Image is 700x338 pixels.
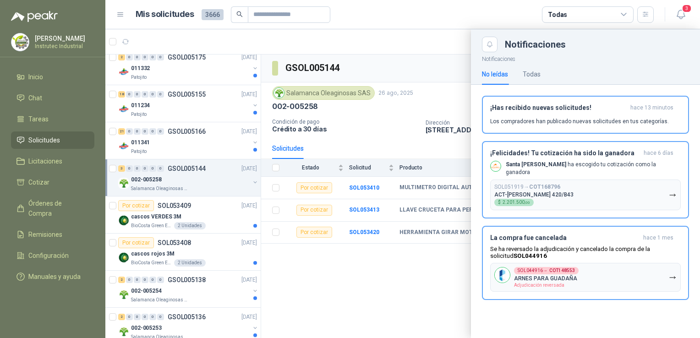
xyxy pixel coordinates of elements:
[494,191,574,198] p: ACT-[PERSON_NAME] 420/B43
[11,68,94,86] a: Inicio
[11,89,94,107] a: Chat
[523,69,541,79] div: Todas
[35,44,92,49] p: Instrutec Industrial
[490,180,681,210] button: SOL051919→COT168796ACT-[PERSON_NAME] 420/B43$2.201.500,00
[490,245,681,259] p: Se ha reversado la adjudicación y cancelado la compra de la solicitud
[490,234,640,242] h3: La compra fue cancelada
[236,11,243,17] span: search
[673,6,689,23] button: 3
[28,135,60,145] span: Solicitudes
[11,226,94,243] a: Remisiones
[28,93,42,103] span: Chat
[482,96,689,134] button: ¡Has recibido nuevas solicitudes!hace 13 minutos Los compradores han publicado nuevas solicitudes...
[548,10,567,20] div: Todas
[471,52,700,64] p: Notificaciones
[482,37,498,52] button: Close
[505,40,689,49] div: Notificaciones
[28,177,49,187] span: Cotizar
[514,283,564,288] span: Adjudicación reversada
[503,200,530,205] span: 2.201.500
[28,229,62,240] span: Remisiones
[28,114,49,124] span: Tareas
[506,161,566,168] b: Santa [PERSON_NAME]
[514,275,577,282] p: ARNES PARA GUADAÑA
[11,11,58,22] img: Logo peakr
[28,272,81,282] span: Manuales y ayuda
[506,161,681,176] p: ha escogido tu cotización como la ganadora
[482,226,689,300] button: La compra fue canceladahace 1 mes Se ha reversado la adjudicación y cancelado la compra de la sol...
[490,263,681,292] button: Company LogoSOL044916→COT148553ARNES PARA GUADAÑAAdjudicación reversada
[644,149,673,157] span: hace 6 días
[491,161,501,171] img: Company Logo
[11,174,94,191] a: Cotizar
[28,72,43,82] span: Inicio
[630,104,673,112] span: hace 13 minutos
[495,267,510,283] img: Company Logo
[11,131,94,149] a: Solicitudes
[11,110,94,128] a: Tareas
[514,252,547,259] b: SOL044916
[35,35,92,42] p: [PERSON_NAME]
[28,156,62,166] span: Licitaciones
[682,4,692,13] span: 3
[514,267,579,274] div: SOL044916 →
[525,201,530,205] span: ,00
[549,268,575,273] b: COT148553
[482,141,689,219] button: ¡Felicidades! Tu cotización ha sido la ganadorahace 6 días Company LogoSanta [PERSON_NAME] ha esc...
[643,234,673,242] span: hace 1 mes
[11,33,29,51] img: Company Logo
[490,104,627,112] h3: ¡Has recibido nuevas solicitudes!
[482,69,508,79] div: No leídas
[136,8,194,21] h1: Mis solicitudes
[202,9,224,20] span: 3666
[494,184,560,191] p: SOL051919 →
[490,117,669,125] p: Los compradores han publicado nuevas solicitudes en tus categorías.
[494,199,534,206] div: $
[28,198,86,218] span: Órdenes de Compra
[11,195,94,222] a: Órdenes de Compra
[28,251,69,261] span: Configuración
[11,247,94,264] a: Configuración
[11,153,94,170] a: Licitaciones
[11,268,94,285] a: Manuales y ayuda
[529,184,560,190] b: COT168796
[490,149,640,157] h3: ¡Felicidades! Tu cotización ha sido la ganadora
